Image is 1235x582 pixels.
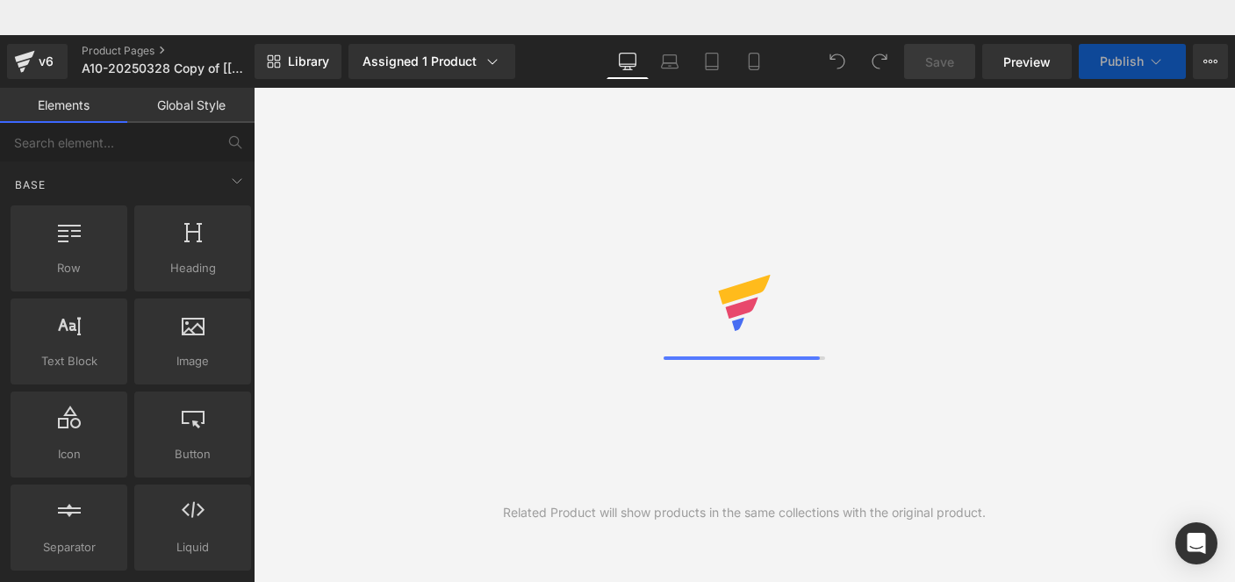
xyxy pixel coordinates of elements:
[16,445,122,463] span: Icon
[16,259,122,277] span: Row
[1003,53,1051,71] span: Preview
[982,44,1072,79] a: Preview
[1193,44,1228,79] button: More
[925,53,954,71] span: Save
[35,50,57,73] div: v6
[140,445,246,463] span: Button
[820,44,855,79] button: Undo
[140,259,246,277] span: Heading
[7,44,68,79] a: v6
[503,503,986,522] div: Related Product will show products in the same collections with the original product.
[288,54,329,69] span: Library
[13,176,47,193] span: Base
[363,53,501,70] div: Assigned 1 Product
[127,88,255,123] a: Global Style
[1079,44,1186,79] button: Publish
[16,352,122,370] span: Text Block
[140,352,246,370] span: Image
[82,44,284,58] a: Product Pages
[140,538,246,557] span: Liquid
[255,44,341,79] a: New Library
[649,44,691,79] a: Laptop
[1100,54,1144,68] span: Publish
[862,44,897,79] button: Redo
[1175,522,1217,564] div: Open Intercom Messenger
[607,44,649,79] a: Desktop
[691,44,733,79] a: Tablet
[733,44,775,79] a: Mobile
[82,61,250,75] span: A10-20250328 Copy of [[PERSON_NAME]]
[16,538,122,557] span: Separator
